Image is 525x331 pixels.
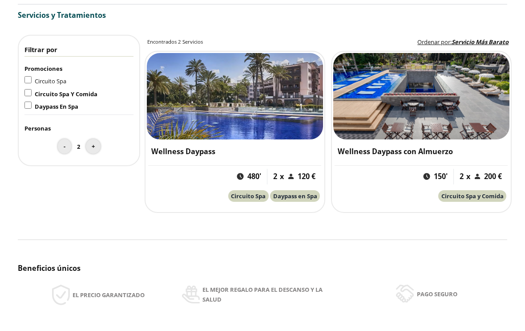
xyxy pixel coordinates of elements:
[338,147,505,157] h3: Wellness Daypass con Almuerzo
[202,285,343,304] span: El mejor regalo para el descanso y la salud
[231,192,266,200] span: Circuito Spa
[77,142,80,151] span: 2
[417,289,457,299] span: Pago seguro
[270,190,320,202] button: Daypass en Spa
[35,90,97,98] span: Circuito Spa Y Comida
[434,172,448,182] span: 150'
[417,38,509,47] label: :
[35,102,78,110] span: Daypass En Spa
[86,139,101,154] button: +
[441,192,504,200] span: Circuito Spa y Comida
[417,38,450,46] span: Ordenar por
[331,51,512,213] a: Wellness Daypass con Almuerzo150'2x200 €Circuito Spa y Comida
[438,190,506,202] button: Circuito Spa y Comida
[460,172,467,182] span: 2
[247,172,261,182] span: 480'
[73,290,145,300] span: El precio garantizado
[466,172,473,182] span: x
[273,192,317,200] span: Daypass en Spa
[58,139,71,154] button: -
[24,45,57,54] span: Filtrar por
[298,172,315,182] span: 120 €
[18,263,81,273] span: Beneficios únicos
[484,172,502,182] span: 200 €
[228,190,269,202] button: Circuito Spa
[273,172,280,182] span: 2
[35,77,66,85] span: Circuito Spa
[24,65,62,73] span: Promociones
[24,124,51,132] span: Personas
[18,10,106,20] span: Servicios y Tratamientos
[452,38,509,46] span: Servicio Más Barato
[151,147,319,157] h3: Wellness Daypass
[280,172,287,182] span: x
[145,51,325,213] a: Wellness Daypass480'2x120 €Circuito SpaDaypass en Spa
[147,38,203,45] h2: Encontrados 2 Servicios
